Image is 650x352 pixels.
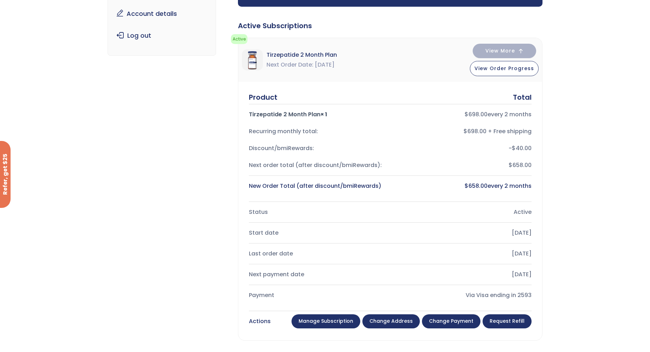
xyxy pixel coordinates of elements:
span: Active [231,34,247,44]
div: $658.00 [396,160,532,170]
a: Account details [113,6,211,21]
div: every 2 months [396,181,532,191]
div: Tirzepatide 2 Month Plan [249,110,385,119]
div: Status [249,207,385,217]
div: $698.00 + Free shipping [396,126,532,136]
span: View Order Progress [474,65,534,72]
div: - [396,143,532,153]
a: Change address [362,314,420,328]
button: View Order Progress [470,61,539,76]
div: Payment [249,290,385,300]
a: Request Refill [483,314,532,328]
div: Start date [249,228,385,238]
a: Manage Subscription [292,314,360,328]
span: $ [465,182,468,190]
div: Total [513,92,532,102]
bdi: 698.00 [465,110,487,118]
div: Via Visa ending in 2593 [396,290,532,300]
div: Active Subscriptions [238,21,542,31]
a: Log out [113,28,211,43]
span: $ [512,144,516,152]
span: $ [465,110,468,118]
div: [DATE] [396,228,532,238]
div: Actions [249,316,271,326]
div: Last order date [249,249,385,259]
div: New Order Total (after discount/bmiRewards) [249,181,385,191]
span: Next Order Date [266,60,313,70]
span: Tirzepatide 2 Month Plan [266,50,337,60]
div: Recurring monthly total: [249,126,385,136]
div: Next order total (after discount/bmiRewards): [249,160,385,170]
a: Change payment [422,314,480,328]
span: [DATE] [315,60,335,70]
bdi: 658.00 [465,182,487,190]
span: View More [485,49,515,53]
strong: × 1 [320,110,327,118]
div: Product [249,92,277,102]
div: Discount/bmiRewards: [249,143,385,153]
div: every 2 months [396,110,532,119]
span: 40.00 [512,144,532,152]
div: [DATE] [396,249,532,259]
button: View More [473,44,536,58]
div: Active [396,207,532,217]
div: [DATE] [396,270,532,279]
div: Next payment date [249,270,385,279]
